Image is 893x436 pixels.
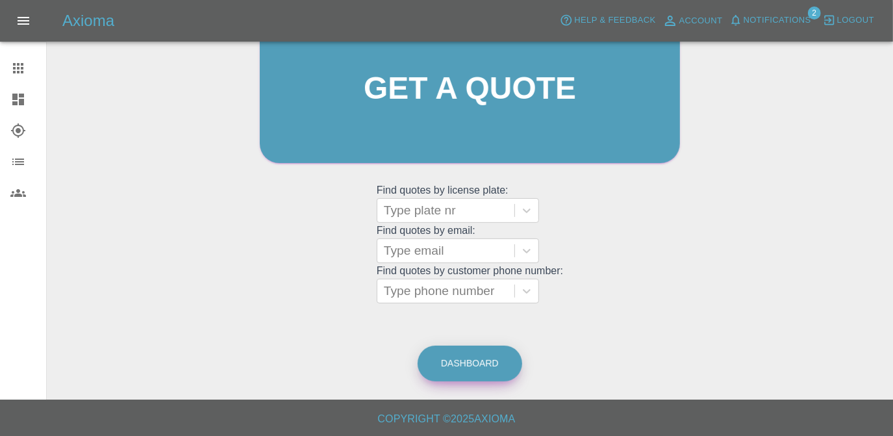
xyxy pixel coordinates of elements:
[744,13,811,28] span: Notifications
[679,14,723,29] span: Account
[837,13,874,28] span: Logout
[659,10,726,31] a: Account
[377,265,563,303] grid: Find quotes by customer phone number:
[808,6,821,19] span: 2
[377,185,563,223] grid: Find quotes by license plate:
[418,346,522,381] a: Dashboard
[820,10,877,31] button: Logout
[574,13,655,28] span: Help & Feedback
[62,10,114,31] h5: Axioma
[726,10,814,31] button: Notifications
[377,225,563,263] grid: Find quotes by email:
[8,5,39,36] button: Open drawer
[10,410,883,428] h6: Copyright © 2025 Axioma
[557,10,659,31] button: Help & Feedback
[260,14,680,163] a: Get a quote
